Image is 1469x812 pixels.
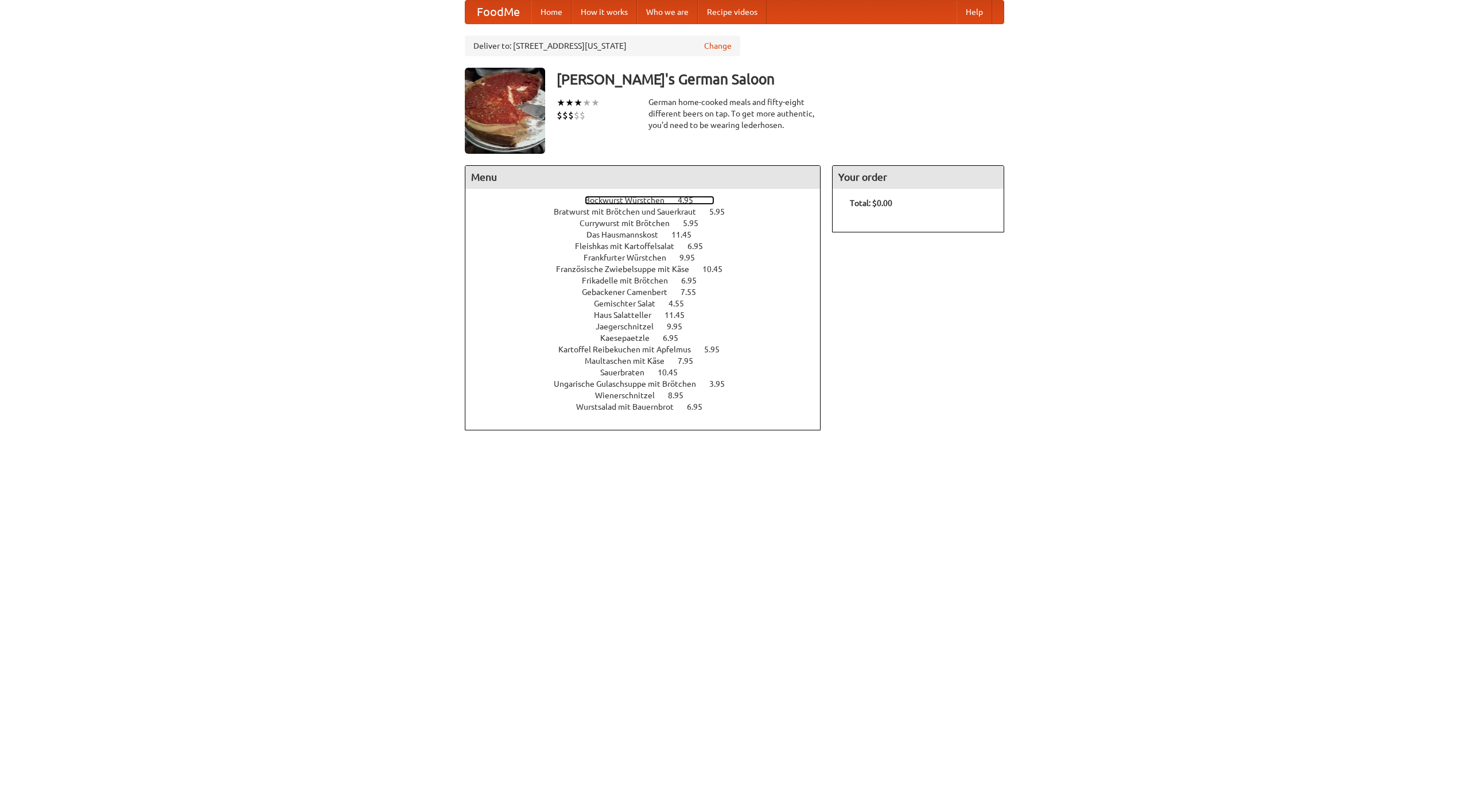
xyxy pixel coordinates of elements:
[556,265,701,274] span: Französische Zwiebelsuppe mit Käse
[683,219,710,228] span: 5.95
[850,199,892,208] b: Total: $0.00
[687,242,714,251] span: 6.95
[465,166,820,189] h4: Menu
[678,356,705,366] span: 7.95
[582,96,591,109] li: ★
[671,230,703,239] span: 11.45
[687,402,714,411] span: 6.95
[667,322,694,331] span: 9.95
[558,345,741,354] a: Kartoffel Reibekuchen mit Apfelmus 5.95
[591,96,600,109] li: ★
[681,287,708,297] span: 7.55
[586,230,713,239] a: Das Hausmannskost 11.45
[554,379,746,388] a: Ungarische Gulaschsuppe mit Brötchen 3.95
[600,333,699,343] a: Kaesepaetzle 6.95
[957,1,992,24] a: Help
[658,368,689,377] span: 10.45
[702,265,734,274] span: 10.45
[668,391,695,400] span: 8.95
[572,1,637,24] a: How it works
[595,391,705,400] a: Wienerschnitzel 8.95
[596,322,704,331] a: Jaegerschnitzel 9.95
[704,40,732,52] a: Change
[465,36,740,56] div: Deliver to: [STREET_ADDRESS][US_STATE]
[554,379,708,388] span: Ungarische Gulaschsuppe mit Brötchen
[574,96,582,109] li: ★
[554,207,746,216] a: Bratwurst mit Brötchen und Sauerkraut 5.95
[557,68,1004,91] h3: [PERSON_NAME]'s German Saloon
[681,276,708,285] span: 6.95
[709,379,736,388] span: 3.95
[600,368,699,377] a: Sauerbraten 10.45
[584,253,678,262] span: Frankfurter Würstchen
[556,265,744,274] a: Französische Zwiebelsuppe mit Käse 10.45
[562,109,568,122] li: $
[554,207,708,216] span: Bratwurst mit Brötchen und Sauerkraut
[600,333,661,343] span: Kaesepaetzle
[576,402,724,411] a: Wurstsalad mit Bauernbrot 6.95
[582,276,718,285] a: Frikadelle mit Brötchen 6.95
[465,68,545,154] img: angular.jpg
[580,219,681,228] span: Currywurst mit Brötchen
[648,96,821,131] div: German home-cooked meals and fifty-eight different beers on tap. To get more authentic, you'd nee...
[557,109,562,122] li: $
[594,299,667,308] span: Gemischter Salat
[584,253,716,262] a: Frankfurter Würstchen 9.95
[663,333,690,343] span: 6.95
[582,276,679,285] span: Frikadelle mit Brötchen
[600,368,656,377] span: Sauerbraten
[557,96,565,109] li: ★
[585,356,714,366] a: Maultaschen mit Käse 7.95
[585,196,714,205] a: Bockwurst Würstchen 4.95
[585,356,676,366] span: Maultaschen mit Käse
[575,242,686,251] span: Fleishkas mit Kartoffelsalat
[574,109,580,122] li: $
[586,230,670,239] span: Das Hausmannskost
[580,109,585,122] li: $
[594,310,706,320] a: Haus Salatteller 11.45
[594,310,663,320] span: Haus Salatteller
[465,1,531,24] a: FoodMe
[565,96,574,109] li: ★
[594,299,705,308] a: Gemischter Salat 4.55
[664,310,696,320] span: 11.45
[582,287,679,297] span: Gebackener Camenbert
[575,242,724,251] a: Fleishkas mit Kartoffelsalat 6.95
[669,299,695,308] span: 4.55
[637,1,698,24] a: Who we are
[698,1,767,24] a: Recipe videos
[833,166,1004,189] h4: Your order
[568,109,574,122] li: $
[576,402,685,411] span: Wurstsalad mit Bauernbrot
[585,196,676,205] span: Bockwurst Würstchen
[596,322,665,331] span: Jaegerschnitzel
[582,287,717,297] a: Gebackener Camenbert 7.55
[679,253,706,262] span: 9.95
[709,207,736,216] span: 5.95
[595,391,666,400] span: Wienerschnitzel
[558,345,702,354] span: Kartoffel Reibekuchen mit Apfelmus
[531,1,572,24] a: Home
[704,345,731,354] span: 5.95
[580,219,720,228] a: Currywurst mit Brötchen 5.95
[678,196,705,205] span: 4.95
